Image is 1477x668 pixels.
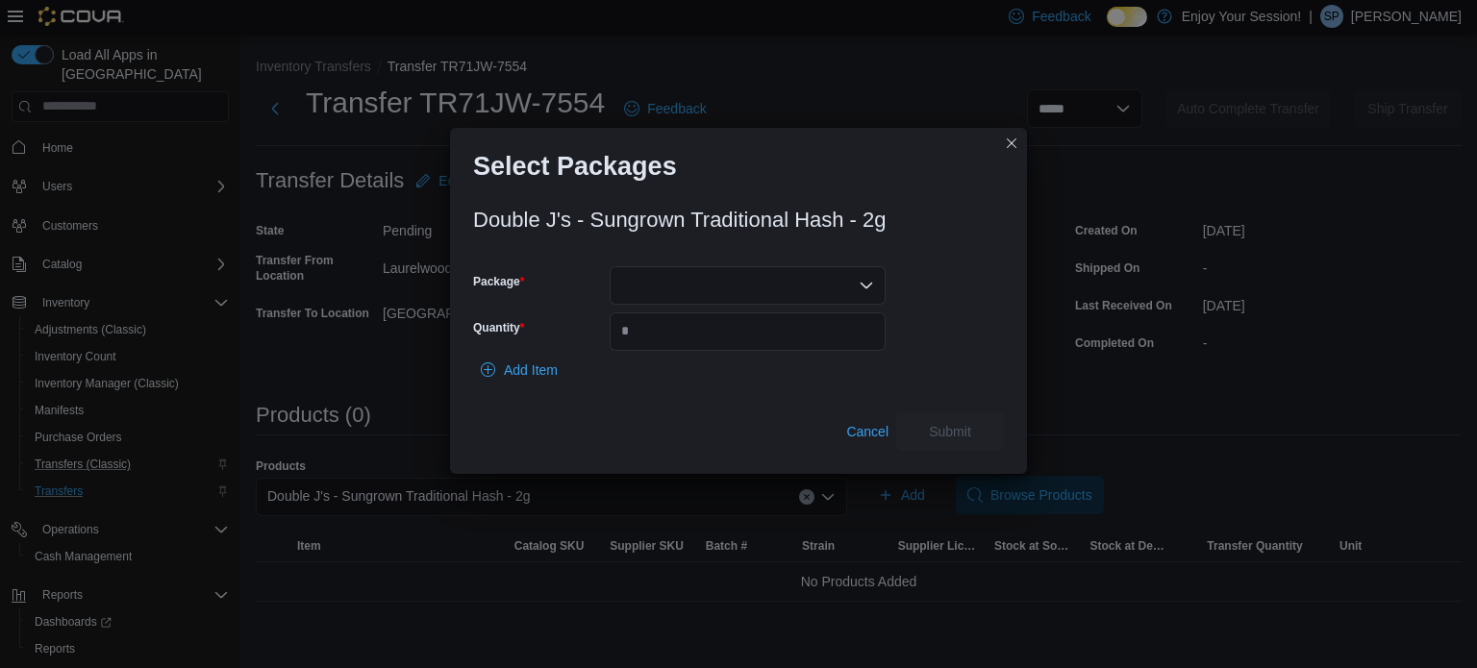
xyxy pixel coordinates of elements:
[896,412,1004,451] button: Submit
[473,209,886,232] h3: Double J's - Sungrown Traditional Hash - 2g
[473,151,677,182] h1: Select Packages
[846,422,889,441] span: Cancel
[473,320,524,335] label: Quantity
[859,278,874,293] button: Open list of options
[1000,132,1023,155] button: Closes this modal window
[473,351,565,389] button: Add Item
[473,274,524,289] label: Package
[839,412,896,451] button: Cancel
[929,422,971,441] span: Submit
[504,360,558,380] span: Add Item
